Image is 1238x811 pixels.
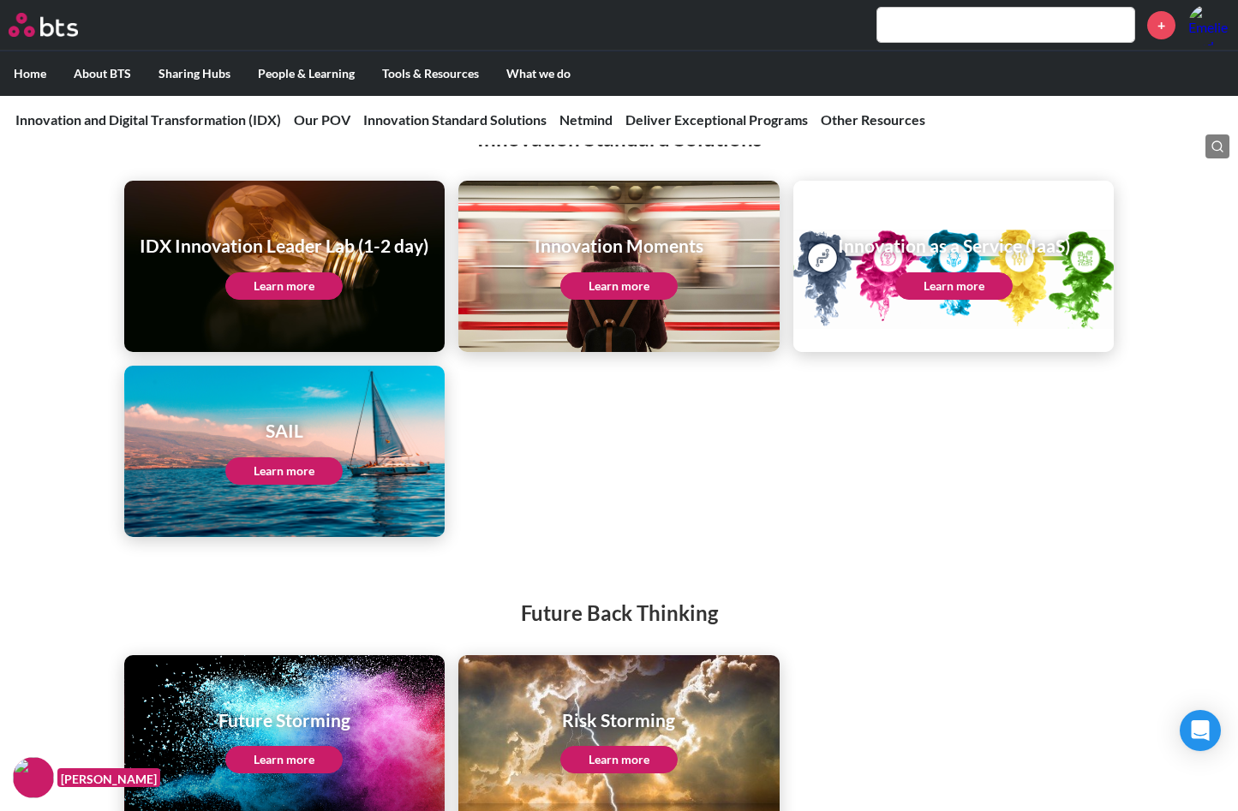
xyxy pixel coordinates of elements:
[218,707,350,732] h1: Future Storming
[1188,4,1229,45] a: Profile
[225,272,343,300] a: Learn more
[493,51,584,96] label: What we do
[821,111,925,128] a: Other Resources
[368,51,493,96] label: Tools & Resources
[294,111,350,128] a: Our POV
[9,13,78,37] img: BTS Logo
[560,707,678,732] h1: Risk Storming
[15,111,281,128] a: Innovation and Digital Transformation (IDX)
[895,272,1013,300] a: Learn more
[225,457,343,485] a: Learn more
[625,111,808,128] a: Deliver Exceptional Programs
[145,51,244,96] label: Sharing Hubs
[1180,710,1221,751] div: Open Intercom Messenger
[57,768,160,788] figcaption: [PERSON_NAME]
[13,757,54,798] img: F
[559,111,613,128] a: Netmind
[140,233,428,258] h1: IDX Innovation Leader Lab (1-2 day)
[225,418,343,443] h1: SAIL
[9,13,110,37] a: Go home
[1188,4,1229,45] img: Emelie Linden
[225,746,343,773] a: Learn more
[244,51,368,96] label: People & Learning
[560,746,678,773] a: Learn more
[838,233,1070,258] h1: Innovation as a Service (IaaS)
[560,272,678,300] a: Learn more
[363,111,547,128] a: Innovation Standard Solutions
[1147,11,1175,39] a: +
[60,51,145,96] label: About BTS
[535,233,703,258] h1: Innovation Moments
